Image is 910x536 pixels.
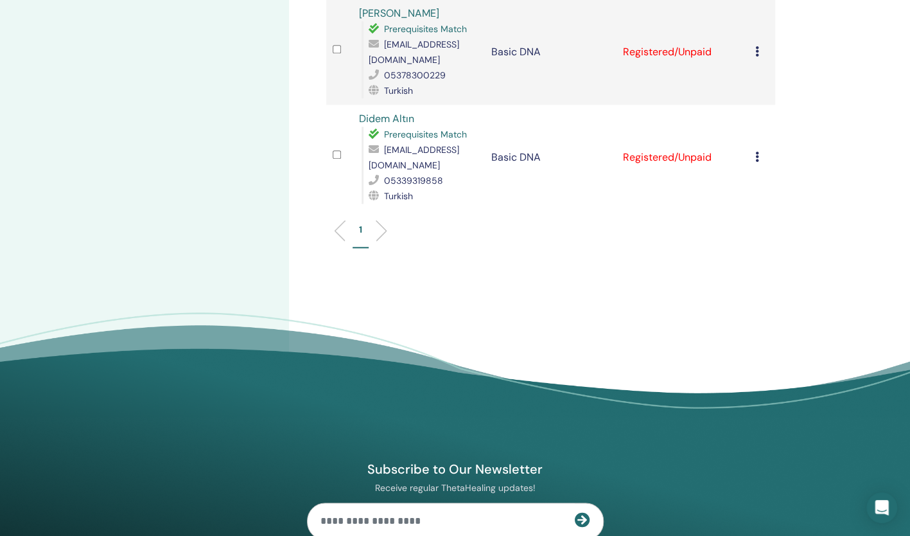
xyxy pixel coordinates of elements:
[384,129,467,140] span: Prerequisites Match
[307,482,604,494] p: Receive regular ThetaHealing updates!
[359,112,414,125] a: Didem Altın
[485,105,617,210] td: Basic DNA
[866,492,897,523] div: Open Intercom Messenger
[384,190,413,202] span: Turkish
[384,85,413,96] span: Turkish
[307,461,604,478] h4: Subscribe to Our Newsletter
[359,6,439,20] a: [PERSON_NAME]
[384,69,446,81] span: 05378300229
[359,223,362,237] p: 1
[384,23,467,35] span: Prerequisites Match
[384,175,443,186] span: 05339319858
[369,144,459,171] span: [EMAIL_ADDRESS][DOMAIN_NAME]
[369,39,459,66] span: [EMAIL_ADDRESS][DOMAIN_NAME]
